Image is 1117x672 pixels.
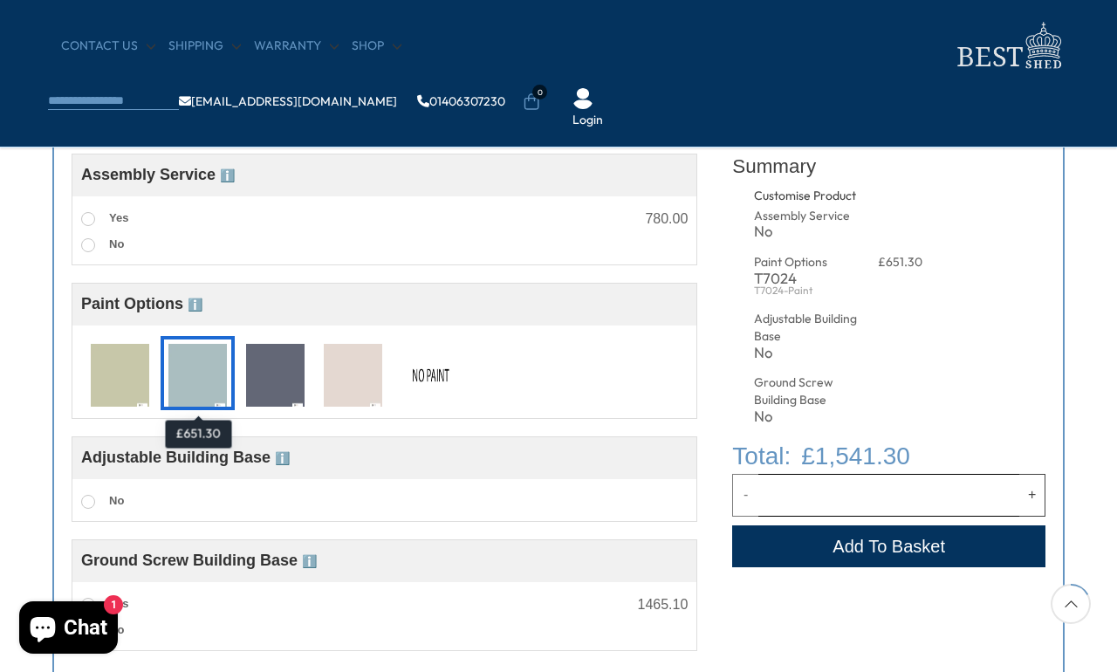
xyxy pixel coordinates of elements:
img: logo [947,17,1069,74]
img: User Icon [572,88,593,109]
span: No [109,494,124,507]
span: No [109,237,124,250]
span: 0 [532,85,547,99]
a: CONTACT US [61,38,155,55]
img: T7033 [246,344,305,408]
span: ℹ️ [302,554,317,568]
div: Summary [732,145,1045,188]
div: T7024 [161,336,235,410]
a: 01406307230 [417,95,505,107]
div: T7033 [238,336,312,410]
div: T7010 [83,336,157,410]
a: Shipping [168,38,241,55]
img: T7024 [168,344,227,408]
div: T7024 [754,271,861,286]
div: T7078 [316,336,390,410]
div: No [754,409,861,424]
span: Paint Options [81,295,202,312]
div: Paint Options [754,254,861,271]
div: 780.00 [645,212,688,226]
span: ℹ️ [220,168,235,182]
a: Warranty [254,38,339,55]
div: Ground Screw Building Base [754,374,861,408]
span: £1,541.30 [801,438,910,474]
img: T7010 [91,344,149,408]
span: Adjustable Building Base [81,449,290,466]
span: £651.30 [878,254,922,270]
a: Shop [352,38,401,55]
img: No Paint [401,344,460,408]
inbox-online-store-chat: Shopify online store chat [14,601,123,658]
a: [EMAIL_ADDRESS][DOMAIN_NAME] [179,95,397,107]
div: Customise Product [754,188,922,205]
div: No Paint [394,336,468,410]
div: No [754,346,861,360]
div: Adjustable Building Base [754,311,861,345]
a: Login [572,112,603,129]
input: Quantity [758,474,1019,516]
div: No [754,224,861,239]
div: Assembly Service [754,208,861,225]
span: ℹ️ [275,451,290,465]
div: T7024-Paint [754,285,861,296]
button: Decrease quantity [732,474,758,516]
img: T7078 [324,344,382,408]
div: 1465.10 [637,598,688,612]
span: ℹ️ [188,298,202,312]
span: Yes [109,211,128,224]
button: Increase quantity [1019,474,1045,516]
a: 0 [523,93,540,111]
span: Ground Screw Building Base [81,552,317,569]
span: Assembly Service [81,166,235,183]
